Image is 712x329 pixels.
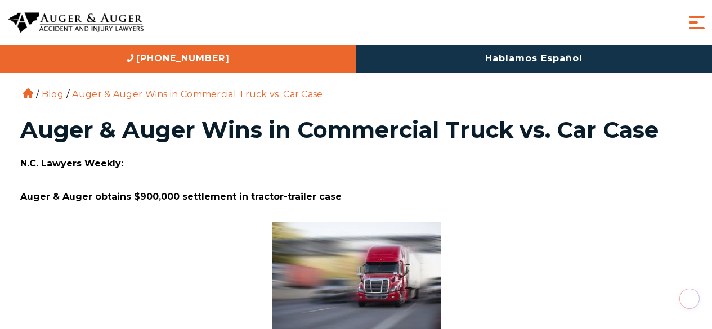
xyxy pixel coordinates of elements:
[8,12,144,33] img: Auger & Auger Accident and Injury Lawyers Logo
[686,11,708,34] button: Menu
[20,158,123,169] strong: N.C. Lawyers Weekly:
[23,88,33,98] a: Home
[69,89,325,100] li: Auger & Auger Wins in Commercial Truck vs. Car Case
[20,119,692,141] h1: Auger & Auger Wins in Commercial Truck vs. Car Case
[20,191,342,202] strong: Auger & Auger obtains $900,000 settlement in tractor-trailer case
[42,89,64,100] a: Blog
